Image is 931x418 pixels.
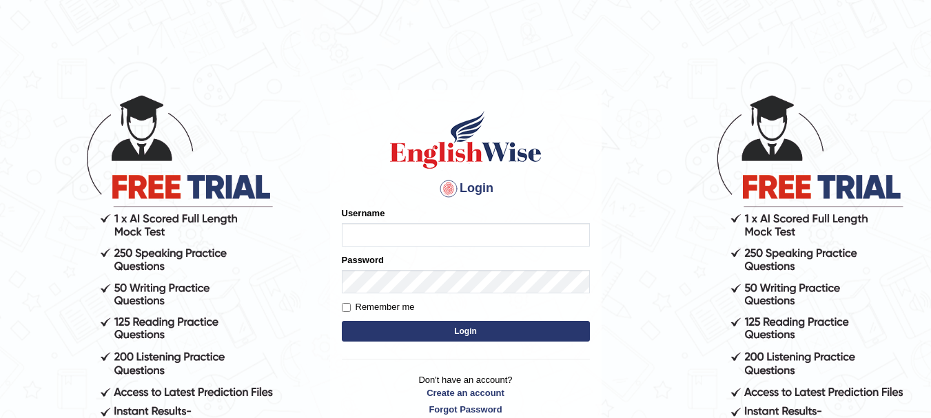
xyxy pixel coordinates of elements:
a: Forgot Password [342,403,590,416]
button: Login [342,321,590,342]
img: Logo of English Wise sign in for intelligent practice with AI [387,109,544,171]
p: Don't have an account? [342,373,590,416]
label: Remember me [342,300,415,314]
label: Username [342,207,385,220]
h4: Login [342,178,590,200]
a: Create an account [342,386,590,399]
label: Password [342,253,384,267]
input: Remember me [342,303,351,312]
